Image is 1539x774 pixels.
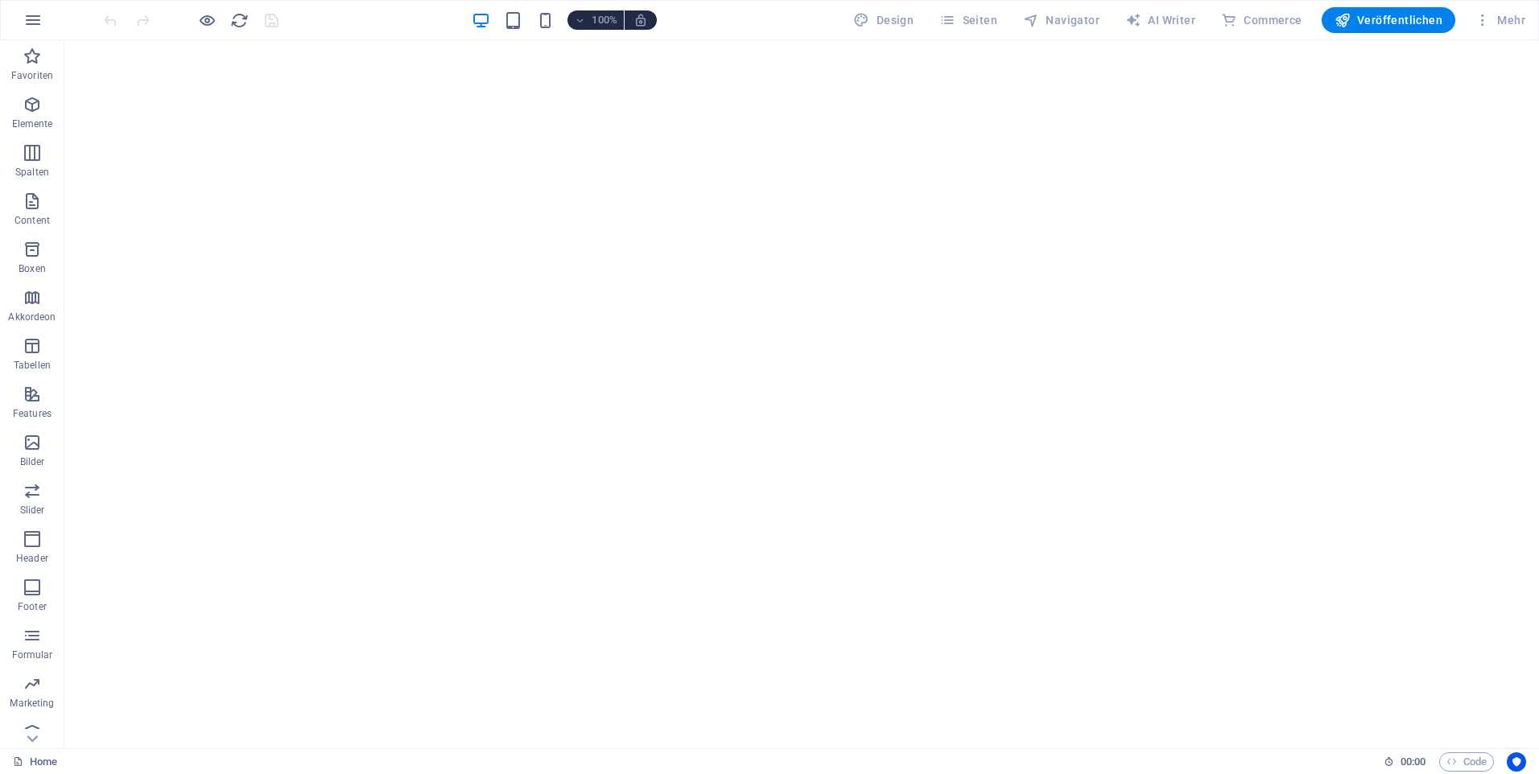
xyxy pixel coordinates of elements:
span: Veröffentlichen [1335,12,1442,28]
span: Mehr [1475,12,1525,28]
p: Marketing [10,697,54,710]
button: reload [229,10,249,30]
span: Navigator [1023,12,1100,28]
i: Bei Größenänderung Zoomstufe automatisch an das gewählte Gerät anpassen. [633,13,648,27]
p: Formular [12,648,53,661]
p: Features [13,407,52,420]
span: Commerce [1221,12,1302,28]
span: AI Writer [1125,12,1195,28]
button: 100% [567,10,625,30]
span: 00 00 [1401,752,1426,772]
p: Boxen [19,262,46,275]
span: Code [1446,752,1487,772]
div: Design (Strg+Alt+Y) [847,7,920,33]
span: : [1412,755,1414,768]
button: Usercentrics [1507,752,1526,772]
button: Design [847,7,920,33]
p: Spalten [15,166,49,179]
p: Elemente [12,117,53,130]
p: Bilder [20,455,45,468]
button: Commerce [1215,7,1309,33]
h6: 100% [592,10,617,30]
a: Klick, um Auswahl aufzuheben. Doppelklick öffnet Seitenverwaltung [13,752,57,772]
button: Veröffentlichen [1322,7,1455,33]
span: Seiten [939,12,997,28]
p: Slider [20,504,45,517]
p: Footer [18,600,47,613]
i: Seite neu laden [230,11,249,30]
p: Favoriten [11,69,53,82]
p: Akkordeon [8,311,56,323]
button: Mehr [1468,7,1532,33]
p: Tabellen [14,359,51,372]
p: Content [14,214,50,227]
button: Seiten [933,7,1004,33]
button: Navigator [1017,7,1106,33]
button: Klicke hier, um den Vorschau-Modus zu verlassen [197,10,217,30]
h6: Session-Zeit [1384,752,1426,772]
button: AI Writer [1119,7,1202,33]
button: Code [1439,752,1494,772]
p: Header [16,552,48,565]
span: Design [853,12,914,28]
